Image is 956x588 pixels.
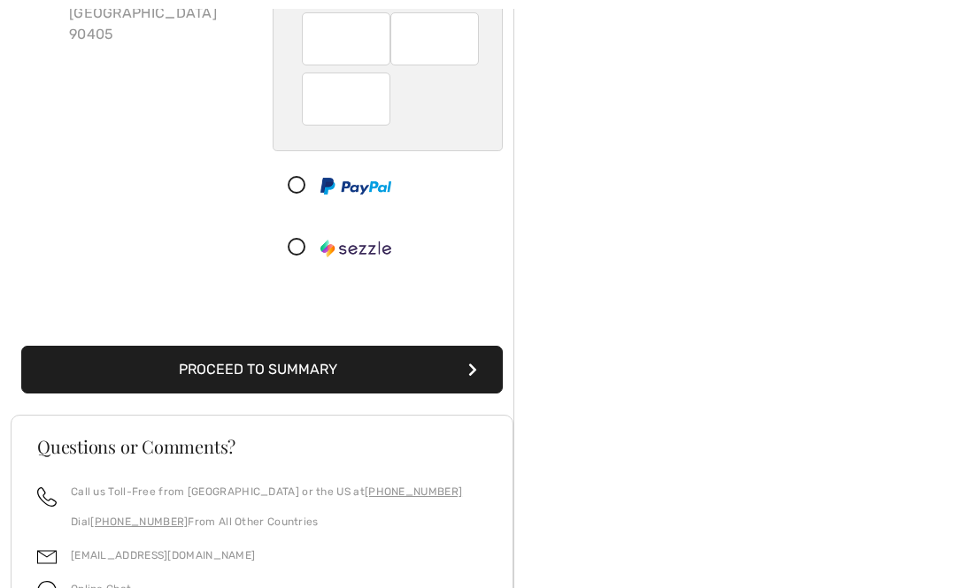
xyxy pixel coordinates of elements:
[320,178,391,195] img: PayPal
[37,438,487,455] h3: Questions or Comments?
[320,240,391,257] img: Sezzle
[21,346,503,393] button: Proceed to Summary
[316,79,379,119] iframe: Secure Credit Card Frame - CVV
[316,19,379,59] iframe: Secure Credit Card Frame - Expiration Month
[365,485,462,498] a: [PHONE_NUMBER]
[37,487,57,507] img: call
[90,515,188,528] a: [PHONE_NUMBER]
[37,547,57,567] img: email
[405,19,467,59] iframe: Secure Credit Card Frame - Expiration Year
[71,549,255,561] a: [EMAIL_ADDRESS][DOMAIN_NAME]
[71,484,462,500] p: Call us Toll-Free from [GEOGRAPHIC_DATA] or the US at
[71,514,462,530] p: Dial From All Other Countries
